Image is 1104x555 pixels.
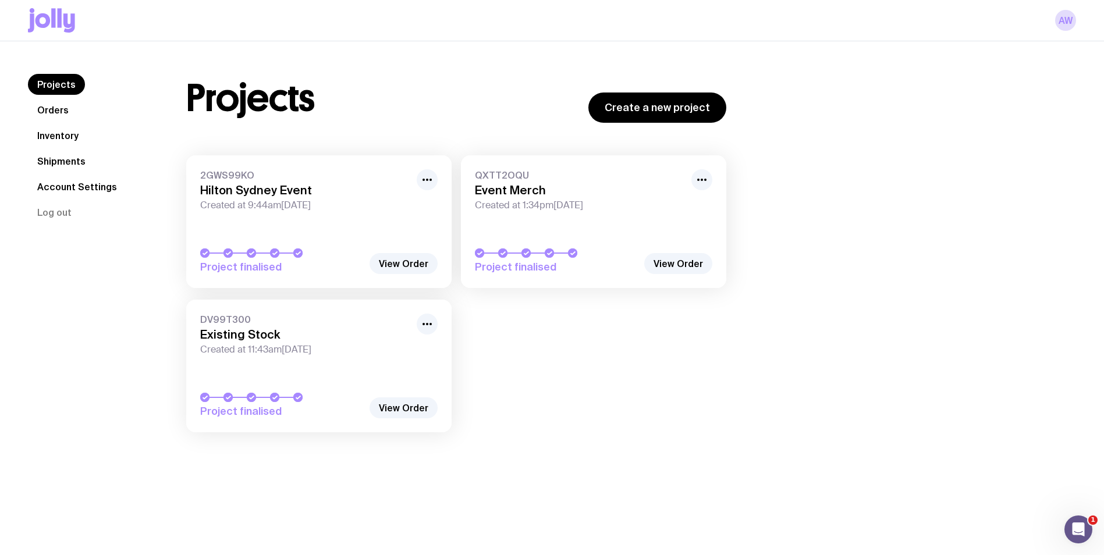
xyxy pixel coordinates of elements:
[200,328,410,341] h3: Existing Stock
[28,176,126,197] a: Account Settings
[370,253,438,274] a: View Order
[186,155,452,288] a: 2GWS99KOHilton Sydney EventCreated at 9:44am[DATE]Project finalised
[200,169,410,181] span: 2GWS99KO
[475,200,684,211] span: Created at 1:34pm[DATE]
[186,80,315,117] h1: Projects
[200,404,363,418] span: Project finalised
[200,200,410,211] span: Created at 9:44am[DATE]
[28,99,78,120] a: Orders
[28,125,88,146] a: Inventory
[1088,515,1098,525] span: 1
[28,74,85,95] a: Projects
[200,314,410,325] span: DV99T300
[644,253,712,274] a: View Order
[28,151,95,172] a: Shipments
[200,344,410,355] span: Created at 11:43am[DATE]
[461,155,726,288] a: QXTT2OQUEvent MerchCreated at 1:34pm[DATE]Project finalised
[186,300,452,432] a: DV99T300Existing StockCreated at 11:43am[DATE]Project finalised
[588,92,726,123] a: Create a new project
[370,397,438,418] a: View Order
[1055,10,1076,31] a: AW
[475,183,684,197] h3: Event Merch
[475,169,684,181] span: QXTT2OQU
[200,260,363,274] span: Project finalised
[28,202,81,223] button: Log out
[1064,515,1092,543] iframe: Intercom live chat
[200,183,410,197] h3: Hilton Sydney Event
[475,260,638,274] span: Project finalised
